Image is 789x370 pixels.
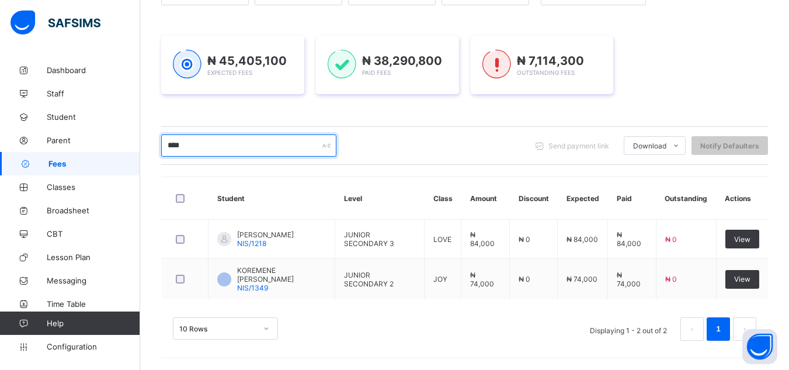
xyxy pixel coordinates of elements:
span: JOY [433,275,447,283]
span: Dashboard [47,65,140,75]
span: CBT [47,229,140,238]
span: Send payment link [548,141,609,150]
span: ₦ 0 [665,235,677,244]
span: Outstanding Fees [517,69,575,76]
span: Lesson Plan [47,253,140,262]
span: JUNIOR SECONDARY 3 [344,230,394,248]
span: NIS/1218 [237,239,266,248]
th: Outstanding [656,177,716,220]
li: 1 [707,317,730,341]
th: Paid [608,177,656,220]
span: Notify Defaulters [700,141,759,150]
div: 10 Rows [179,324,256,333]
span: Fees [48,159,140,168]
span: ₦ 74,000 [470,271,494,288]
span: Expected Fees [207,69,252,76]
span: Classes [47,182,140,192]
span: ₦ 74,000 [566,275,597,283]
th: Amount [461,177,510,220]
img: paid-1.3eb1404cbcb1d3b736510a26bbfa3ccb.svg [328,50,356,79]
span: Student [47,112,140,122]
th: Class [425,177,461,220]
span: ₦ 0 [519,235,530,244]
button: Open asap [742,329,777,364]
img: outstanding-1.146d663e52f09953f639664a84e30106.svg [482,50,511,79]
li: Displaying 1 - 2 out of 2 [581,317,676,341]
span: Messaging [47,276,140,285]
th: Expected [558,177,608,220]
span: ₦ 0 [665,275,677,283]
span: ₦ 84,000 [470,230,495,248]
li: 上一页 [680,317,704,341]
span: ₦ 0 [519,275,530,283]
span: ₦ 84,000 [566,235,598,244]
span: Parent [47,136,140,145]
a: 1 [712,321,724,337]
span: ₦ 38,290,800 [362,54,442,68]
li: 下一页 [733,317,756,341]
span: ₦ 84,000 [617,230,641,248]
span: Help [47,319,140,328]
img: expected-1.03dd87d44185fb6c27cc9b2570c10499.svg [173,50,201,79]
th: Level [335,177,425,220]
span: ₦ 74,000 [617,271,641,288]
img: safsims [11,11,100,35]
span: Paid Fees [362,69,391,76]
th: Discount [510,177,558,220]
th: Student [208,177,335,220]
span: JUNIOR SECONDARY 2 [344,271,394,288]
span: Time Table [47,299,140,309]
span: [PERSON_NAME] [237,230,294,239]
button: next page [733,317,756,341]
span: NIS/1349 [237,283,268,292]
th: Actions [716,177,768,220]
span: Download [633,141,666,150]
span: LOVE [433,235,451,244]
button: prev page [680,317,704,341]
span: ₦ 45,405,100 [207,54,287,68]
span: Broadsheet [47,206,140,215]
span: View [734,275,750,283]
span: ₦ 7,114,300 [517,54,584,68]
span: Staff [47,89,140,98]
span: Configuration [47,342,140,351]
span: KOREMENE [PERSON_NAME] [237,266,326,283]
span: View [734,235,750,244]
